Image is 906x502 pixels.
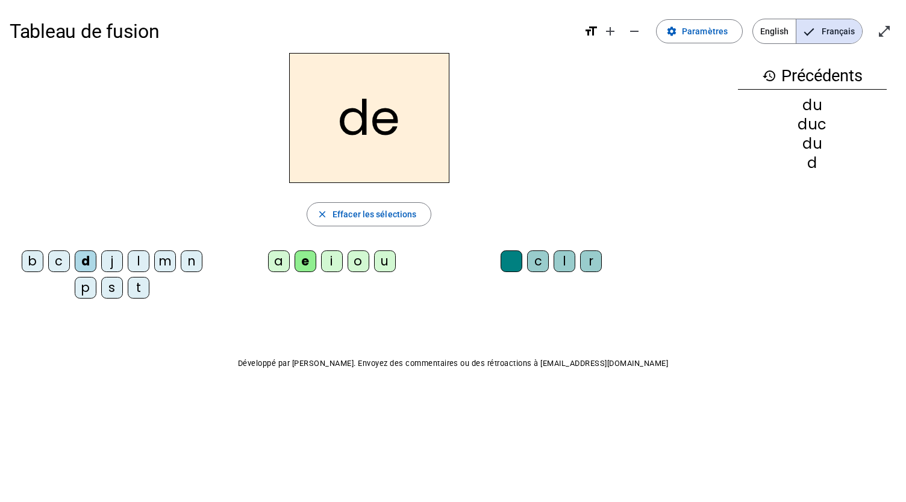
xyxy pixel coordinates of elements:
[295,250,316,272] div: e
[317,209,328,220] mat-icon: close
[598,19,622,43] button: Augmenter la taille de la police
[101,277,123,299] div: s
[656,19,743,43] button: Paramètres
[752,19,863,44] mat-button-toggle-group: Language selection
[348,250,369,272] div: o
[307,202,431,226] button: Effacer les sélections
[374,250,396,272] div: u
[682,24,728,39] span: Paramètres
[10,356,896,371] p: Développé par [PERSON_NAME]. Envoyez des commentaires ou des rétroactions à [EMAIL_ADDRESS][DOMAI...
[128,250,149,272] div: l
[666,26,677,37] mat-icon: settings
[738,63,887,90] h3: Précédents
[10,12,574,51] h1: Tableau de fusion
[738,156,887,170] div: d
[22,250,43,272] div: b
[872,19,896,43] button: Entrer en plein écran
[128,277,149,299] div: t
[738,117,887,132] div: duc
[738,98,887,113] div: du
[48,250,70,272] div: c
[101,250,123,272] div: j
[796,19,862,43] span: Français
[289,53,449,183] h2: de
[584,24,598,39] mat-icon: format_size
[75,250,96,272] div: d
[268,250,290,272] div: a
[762,69,776,83] mat-icon: history
[753,19,796,43] span: English
[181,250,202,272] div: n
[333,207,416,222] span: Effacer les sélections
[877,24,892,39] mat-icon: open_in_full
[622,19,646,43] button: Diminuer la taille de la police
[554,250,575,272] div: l
[580,250,602,272] div: r
[603,24,617,39] mat-icon: add
[154,250,176,272] div: m
[321,250,343,272] div: i
[75,277,96,299] div: p
[527,250,549,272] div: c
[738,137,887,151] div: du
[627,24,642,39] mat-icon: remove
